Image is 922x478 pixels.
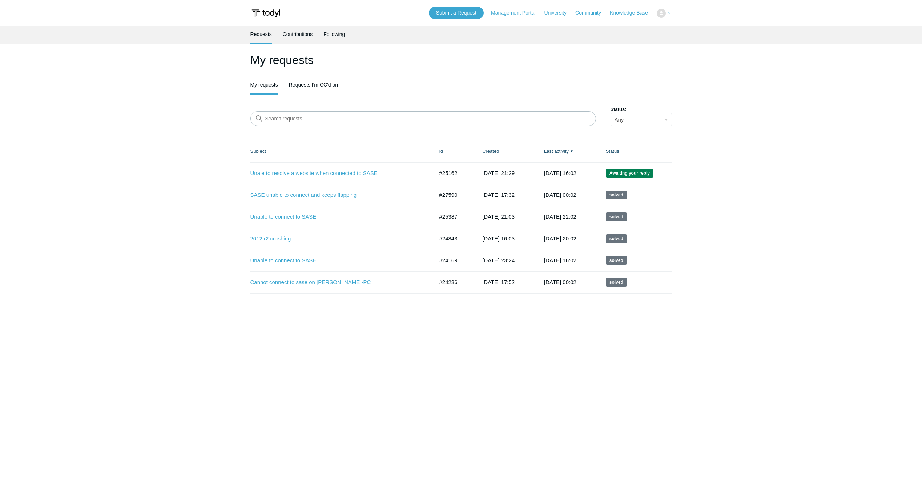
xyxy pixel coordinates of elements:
a: Last activity▼ [544,148,569,154]
th: Id [432,140,475,162]
img: Todyl Support Center Help Center home page [250,7,281,20]
a: Submit a Request [429,7,484,19]
a: 2012 r2 crashing [250,235,423,243]
time: 2025-06-09T21:03:25+00:00 [482,214,515,220]
a: Cannot connect to sase on [PERSON_NAME]-PC [250,278,423,287]
th: Status [599,140,672,162]
a: Requests I'm CC'd on [289,76,338,93]
td: #27590 [432,184,475,206]
a: Unable to connect to SASE [250,256,423,265]
time: 2025-06-29T22:02:06+00:00 [544,214,576,220]
label: Status: [611,106,672,113]
th: Subject [250,140,432,162]
a: Management Portal [491,9,543,17]
td: #25162 [432,162,475,184]
a: Following [323,26,345,43]
span: This request has been solved [606,234,627,243]
time: 2025-05-13T16:03:52+00:00 [482,235,515,242]
time: 2025-09-02T16:02:57+00:00 [544,170,576,176]
td: #25387 [432,206,475,228]
a: University [544,9,573,17]
span: This request has been solved [606,256,627,265]
time: 2025-04-09T23:24:54+00:00 [482,257,515,263]
span: This request has been solved [606,278,627,287]
a: My requests [250,76,278,93]
td: #24843 [432,228,475,250]
span: This request has been solved [606,191,627,199]
time: 2025-05-06T00:02:05+00:00 [544,279,576,285]
a: Unable to connect to SASE [250,213,423,221]
span: ▼ [570,148,573,154]
td: #24169 [432,250,475,271]
time: 2025-08-30T00:02:11+00:00 [544,192,576,198]
time: 2025-05-21T16:02:28+00:00 [544,257,576,263]
time: 2025-06-08T20:02:11+00:00 [544,235,576,242]
time: 2025-05-28T21:29:36+00:00 [482,170,515,176]
span: This request has been solved [606,212,627,221]
td: #24236 [432,271,475,293]
a: Created [482,148,499,154]
input: Search requests [250,111,596,126]
span: We are waiting for you to respond [606,169,653,178]
h1: My requests [250,51,672,69]
time: 2025-08-21T17:32:08+00:00 [482,192,515,198]
a: Unale to resolve a website when connected to SASE [250,169,423,178]
a: Community [575,9,608,17]
a: Contributions [283,26,313,43]
a: Requests [250,26,272,43]
time: 2025-04-14T17:52:14+00:00 [482,279,515,285]
a: SASE unable to connect and keeps flapping [250,191,423,199]
a: Knowledge Base [610,9,655,17]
